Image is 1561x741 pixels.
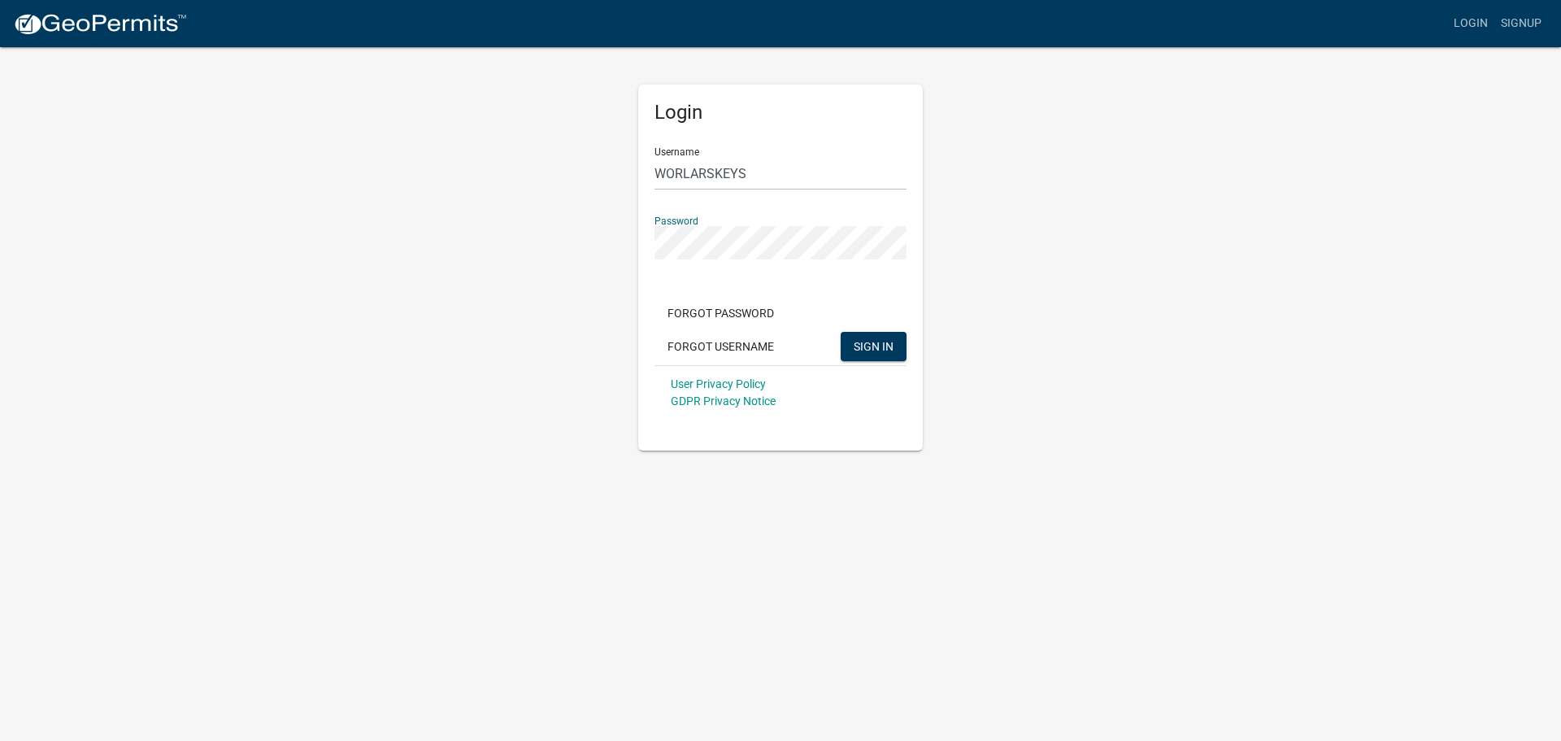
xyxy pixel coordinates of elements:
[654,332,787,361] button: Forgot Username
[1447,8,1494,39] a: Login
[671,377,766,390] a: User Privacy Policy
[654,101,907,124] h5: Login
[1494,8,1548,39] a: Signup
[654,299,787,328] button: Forgot Password
[854,339,894,352] span: SIGN IN
[671,394,776,408] a: GDPR Privacy Notice
[841,332,907,361] button: SIGN IN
